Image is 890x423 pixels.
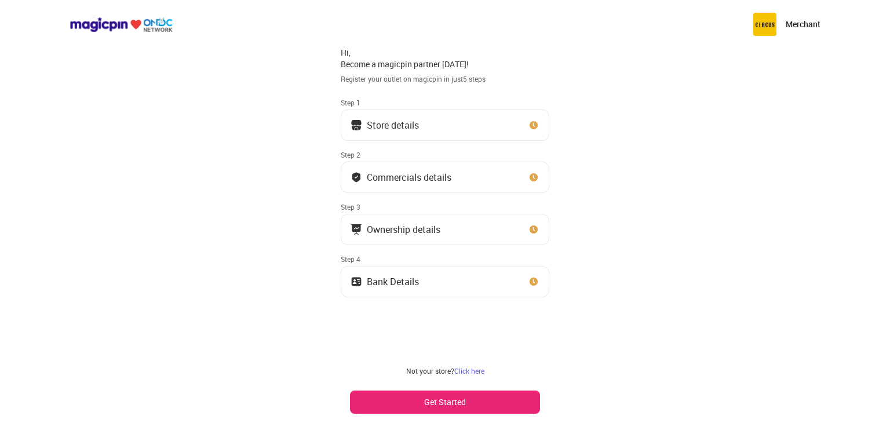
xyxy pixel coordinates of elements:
[341,202,549,211] div: Step 3
[367,122,419,128] div: Store details
[70,17,173,32] img: ondc-logo-new-small.8a59708e.svg
[341,254,549,264] div: Step 4
[341,162,549,193] button: Commercials details
[341,98,549,107] div: Step 1
[528,276,539,287] img: clock_icon_new.67dbf243.svg
[367,227,440,232] div: Ownership details
[341,266,549,297] button: Bank Details
[350,391,540,414] button: Get Started
[753,13,776,36] img: circus.b677b59b.png
[406,366,454,375] span: Not your store?
[367,279,419,285] div: Bank Details
[341,150,549,159] div: Step 2
[341,74,549,84] div: Register your outlet on magicpin in just 5 steps
[351,224,362,235] img: commercials_icon.983f7837.svg
[341,47,549,70] div: Hi, Become a magicpin partner [DATE]!
[367,174,451,180] div: Commercials details
[454,366,484,375] a: Click here
[528,172,539,183] img: clock_icon_new.67dbf243.svg
[786,19,820,30] p: Merchant
[528,119,539,131] img: clock_icon_new.67dbf243.svg
[528,224,539,235] img: clock_icon_new.67dbf243.svg
[341,214,549,245] button: Ownership details
[341,110,549,141] button: Store details
[351,119,362,131] img: storeIcon.9b1f7264.svg
[351,172,362,183] img: bank_details_tick.fdc3558c.svg
[351,276,362,287] img: ownership_icon.37569ceb.svg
